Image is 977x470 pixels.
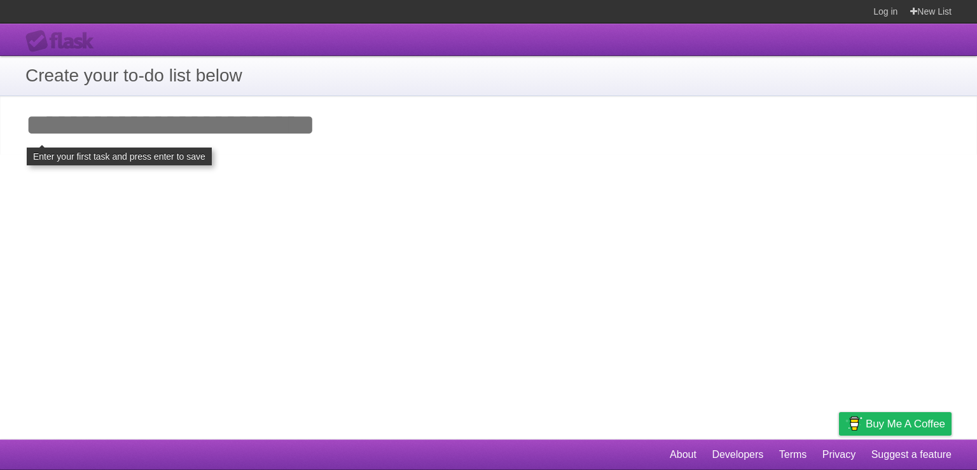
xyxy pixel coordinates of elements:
[25,62,952,89] h1: Create your to-do list below
[670,443,696,467] a: About
[25,30,102,53] div: Flask
[712,443,763,467] a: Developers
[866,413,945,435] span: Buy me a coffee
[839,412,952,436] a: Buy me a coffee
[822,443,856,467] a: Privacy
[779,443,807,467] a: Terms
[845,413,863,434] img: Buy me a coffee
[871,443,952,467] a: Suggest a feature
